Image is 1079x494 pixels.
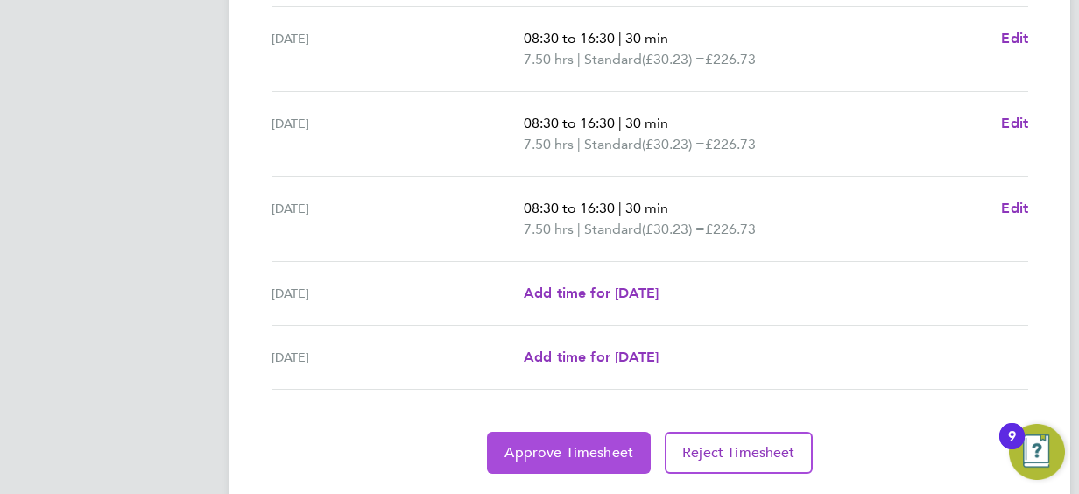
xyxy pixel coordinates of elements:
span: Add time for [DATE] [524,349,659,365]
div: 9 [1008,436,1016,459]
span: 30 min [625,115,668,131]
span: (£30.23) = [642,136,705,152]
span: | [618,115,622,131]
span: | [577,221,581,237]
span: 7.50 hrs [524,136,574,152]
span: (£30.23) = [642,51,705,67]
a: Add time for [DATE] [524,347,659,368]
span: | [618,30,622,46]
div: [DATE] [272,198,524,240]
a: Edit [1001,113,1028,134]
span: Standard [584,134,642,155]
a: Add time for [DATE] [524,283,659,304]
div: [DATE] [272,113,524,155]
span: 30 min [625,30,668,46]
a: Edit [1001,198,1028,219]
span: £226.73 [705,221,756,237]
span: £226.73 [705,51,756,67]
span: Edit [1001,200,1028,216]
span: 08:30 to 16:30 [524,30,615,46]
span: Standard [584,219,642,240]
span: | [618,200,622,216]
span: Add time for [DATE] [524,285,659,301]
div: [DATE] [272,283,524,304]
div: [DATE] [272,347,524,368]
span: Standard [584,49,642,70]
button: Reject Timesheet [665,432,813,474]
span: 7.50 hrs [524,51,574,67]
div: [DATE] [272,28,524,70]
span: 7.50 hrs [524,221,574,237]
button: Open Resource Center, 9 new notifications [1009,424,1065,480]
button: Approve Timesheet [487,432,651,474]
span: Approve Timesheet [504,444,633,462]
span: Edit [1001,30,1028,46]
span: Edit [1001,115,1028,131]
span: 30 min [625,200,668,216]
span: | [577,136,581,152]
span: | [577,51,581,67]
span: £226.73 [705,136,756,152]
span: 08:30 to 16:30 [524,200,615,216]
a: Edit [1001,28,1028,49]
span: (£30.23) = [642,221,705,237]
span: 08:30 to 16:30 [524,115,615,131]
span: Reject Timesheet [682,444,795,462]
